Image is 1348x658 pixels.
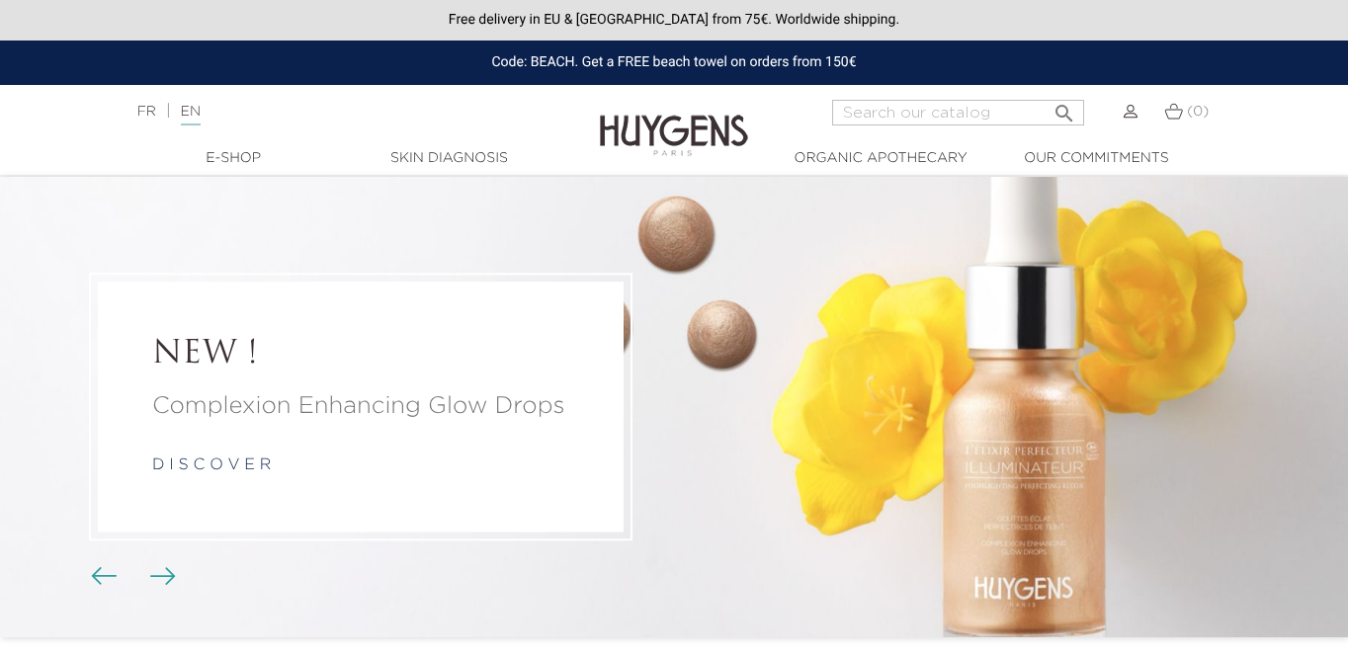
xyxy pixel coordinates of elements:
[137,105,156,119] a: FR
[1053,96,1076,120] i: 
[1047,94,1082,121] button: 
[782,148,979,169] a: Organic Apothecary
[134,148,332,169] a: E-Shop
[350,148,548,169] a: Skin Diagnosis
[181,105,201,125] a: EN
[997,148,1195,169] a: Our commitments
[832,100,1084,125] input: Search
[99,562,163,592] div: Carousel buttons
[152,389,569,425] a: Complexion Enhancing Glow Drops
[1187,105,1209,119] span: (0)
[152,336,569,373] a: NEW !
[152,458,271,474] a: d i s c o v e r
[127,100,548,123] div: |
[600,83,748,159] img: Huygens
